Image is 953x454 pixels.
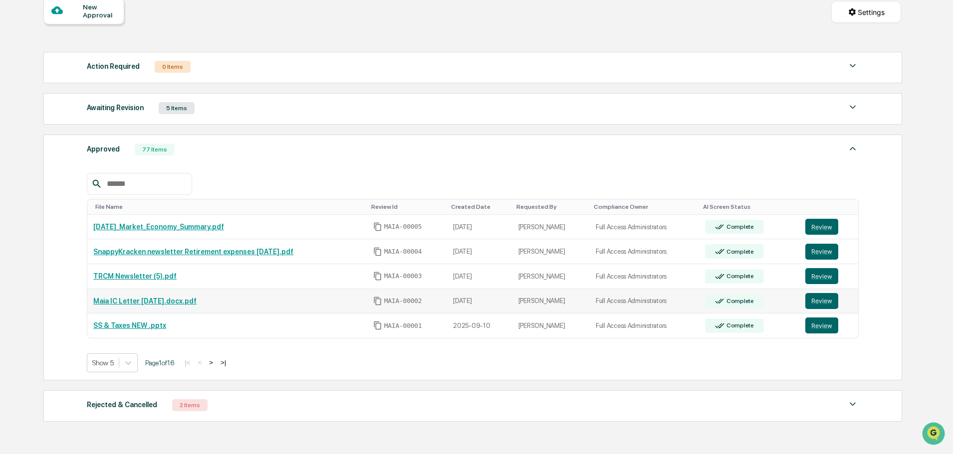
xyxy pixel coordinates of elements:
span: MAIA-00005 [384,223,422,231]
button: Review [805,244,838,260]
a: Review [805,293,853,309]
div: 77 Items [135,144,175,155]
div: 0 Items [155,61,191,73]
button: >| [218,358,229,367]
div: Action Required [87,60,140,73]
span: Copy Id [373,222,382,231]
td: [DATE] [447,215,512,240]
div: Toggle SortBy [516,203,586,210]
img: caret [847,398,859,410]
span: Copy Id [373,321,382,330]
a: TRCM Newsletter (5).pdf [93,272,177,280]
td: [DATE] [447,264,512,289]
div: New Approval [83,3,116,19]
span: Copy Id [373,297,382,305]
div: 🖐️ [10,127,18,135]
span: MAIA-00001 [384,322,422,330]
div: 🗄️ [72,127,80,135]
div: Toggle SortBy [703,203,795,210]
a: 🗄️Attestations [68,122,128,140]
span: Copy Id [373,247,382,256]
td: Full Access Administrators [590,289,699,314]
iframe: Open customer support [921,421,948,448]
td: Full Access Administrators [590,264,699,289]
a: Review [805,317,853,333]
div: Complete [724,322,754,329]
span: Preclearance [20,126,64,136]
span: Page 1 of 16 [145,359,174,367]
a: Maia IC Letter [DATE].docx.pdf [93,297,197,305]
td: [PERSON_NAME] [512,239,590,264]
a: SnappyKracken newsletter Retirement expenses [DATE].pdf [93,248,293,256]
p: How can we help? [10,21,182,37]
div: Toggle SortBy [807,203,855,210]
span: MAIA-00002 [384,297,422,305]
img: caret [847,101,859,113]
button: Start new chat [170,79,182,91]
td: [PERSON_NAME] [512,313,590,338]
span: Attestations [82,126,124,136]
button: Review [805,219,838,235]
td: Full Access Administrators [590,215,699,240]
div: Toggle SortBy [451,203,508,210]
span: Pylon [99,169,121,176]
a: [DATE]_Market_Economy_Summary.pdf [93,223,224,231]
a: Review [805,219,853,235]
span: MAIA-00003 [384,272,422,280]
td: [PERSON_NAME] [512,289,590,314]
div: Complete [724,298,754,304]
a: SS & Taxes NEW .pptx [93,321,166,329]
button: > [206,358,216,367]
td: [DATE] [447,289,512,314]
td: 2025-09-10 [447,313,512,338]
img: caret [847,60,859,72]
div: Start new chat [34,76,164,86]
div: Toggle SortBy [371,203,443,210]
td: Full Access Administrators [590,313,699,338]
td: [DATE] [447,239,512,264]
div: Complete [724,273,754,280]
td: Full Access Administrators [590,239,699,264]
div: Awaiting Revision [87,101,144,114]
img: 1746055101610-c473b297-6a78-478c-a979-82029cc54cd1 [10,76,28,94]
div: We're available if you need us! [34,86,126,94]
td: [PERSON_NAME] [512,264,590,289]
div: 5 Items [159,102,195,114]
button: < [195,358,205,367]
div: 🔎 [10,146,18,153]
span: MAIA-00004 [384,248,422,256]
span: Data Lookup [20,145,63,154]
a: 🔎Data Lookup [6,141,67,158]
div: Toggle SortBy [95,203,363,210]
button: Review [805,268,838,284]
a: Powered byPylon [70,168,121,176]
div: Toggle SortBy [594,203,695,210]
td: [PERSON_NAME] [512,215,590,240]
span: Copy Id [373,272,382,281]
div: Approved [87,143,120,155]
button: Review [805,293,838,309]
button: Review [805,317,838,333]
div: Complete [724,248,754,255]
button: Settings [831,1,901,23]
button: |< [182,358,193,367]
img: caret [847,143,859,154]
a: Review [805,244,853,260]
a: 🖐️Preclearance [6,122,68,140]
div: 2 Items [172,399,208,411]
div: Rejected & Cancelled [87,398,157,411]
a: Review [805,268,853,284]
div: Complete [724,223,754,230]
